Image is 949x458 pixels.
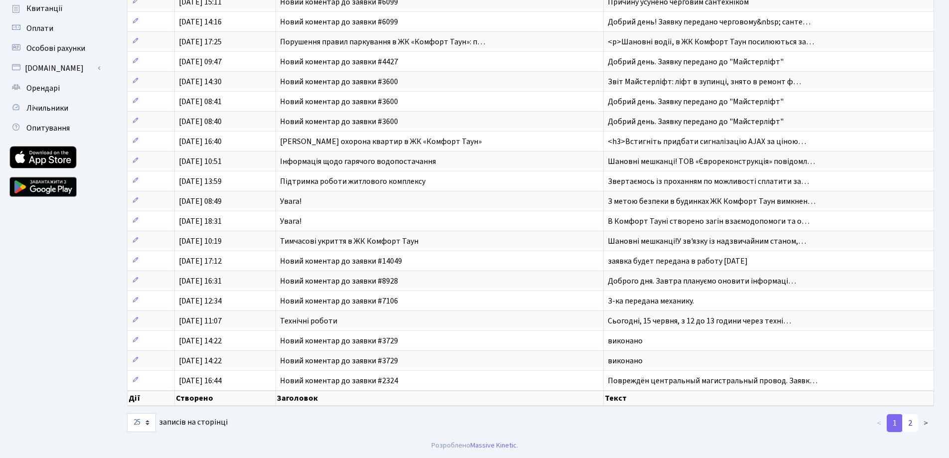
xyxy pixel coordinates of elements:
[26,83,60,94] span: Орендарі
[179,196,222,207] span: [DATE] 08:49
[179,176,222,187] span: [DATE] 13:59
[902,414,918,432] a: 2
[608,96,784,107] span: Добрий день. Заявку передано до "Майстерліфт"
[280,256,402,267] span: Новий коментар до заявки #14049
[608,355,643,366] span: виконано
[608,236,806,247] span: Шановні мешканці!У зв'язку із надзвичайним станом,…
[26,43,85,54] span: Особові рахунки
[608,196,815,207] span: З метою безпеки в будинках ЖК Комфорт Таун вимкнен…
[280,276,398,287] span: Новий коментар до заявки #8928
[608,16,811,27] span: Добрий день! Заявку передано черговому&nbsp; санте…
[179,16,222,27] span: [DATE] 14:16
[608,335,643,346] span: виконано
[179,236,222,247] span: [DATE] 10:19
[179,76,222,87] span: [DATE] 14:30
[280,196,301,207] span: Увага!
[280,296,398,306] span: Новий коментар до заявки #7106
[608,276,796,287] span: Доброго дня. Завтра плануємо оновити інформаці…
[608,76,801,87] span: Звіт Майстерліфт: ліфт в зупинці, знято в ремонт ф…
[127,413,156,432] select: записів на сторінці
[608,56,784,67] span: Добрий день. Заявку передано до "Майстерліфт"
[280,375,398,386] span: Новий коментар до заявки #2324
[608,36,814,47] span: <p>Шановні водії, в ЖК Комфорт Таун посилюються за…
[26,123,70,134] span: Опитування
[918,414,934,432] a: >
[604,391,934,406] th: Текст
[179,116,222,127] span: [DATE] 08:40
[608,256,748,267] span: заявка будет передана в работу [DATE]
[280,136,482,147] span: [PERSON_NAME] охорона квартир в ЖК «Комфорт Таун»
[280,96,398,107] span: Новий коментар до заявки #3600
[280,156,436,167] span: Інформація щодо гарячого водопостачання
[179,296,222,306] span: [DATE] 12:34
[179,375,222,386] span: [DATE] 16:44
[179,315,222,326] span: [DATE] 11:07
[175,391,276,406] th: Створено
[280,16,398,27] span: Новий коментар до заявки #6099
[127,413,228,432] label: записів на сторінці
[276,391,603,406] th: Заголовок
[5,78,105,98] a: Орендарі
[280,315,337,326] span: Технічні роботи
[608,375,817,386] span: Повреждён центральный магистральный провод. Заявк…
[26,23,53,34] span: Оплати
[280,56,398,67] span: Новий коментар до заявки #4427
[608,116,784,127] span: Добрий день. Заявку передано до "Майстерліфт"
[179,96,222,107] span: [DATE] 08:41
[608,216,810,227] span: В Комфорт Тауні створено загін взаємодопомоги та о…
[5,38,105,58] a: Особові рахунки
[179,36,222,47] span: [DATE] 17:25
[280,116,398,127] span: Новий коментар до заявки #3600
[179,136,222,147] span: [DATE] 16:40
[280,355,398,366] span: Новий коментар до заявки #3729
[470,440,517,451] a: Massive Kinetic
[128,391,175,406] th: Дії
[280,36,485,47] span: Порушення правил паркування в ЖК «Комфорт Таун»: п…
[280,335,398,346] span: Новий коментар до заявки #3729
[26,3,63,14] span: Квитанції
[608,315,791,326] span: Сьогодні, 15 червня, з 12 до 13 години через техні…
[280,216,301,227] span: Увага!
[5,98,105,118] a: Лічильники
[5,18,105,38] a: Оплати
[280,236,418,247] span: Тимчасові укриття в ЖК Комфорт Таун
[608,176,809,187] span: Звертаємось із проханням по можливості сплатити за…
[887,414,903,432] a: 1
[179,56,222,67] span: [DATE] 09:47
[608,296,694,306] span: З-ка передана механику.
[5,118,105,138] a: Опитування
[179,156,222,167] span: [DATE] 10:51
[26,103,68,114] span: Лічильники
[608,136,806,147] span: <h3>Встигніть придбати сигналізацію AJAX за ціною…
[431,440,518,451] div: Розроблено .
[608,156,815,167] span: Шановні мешканці! ТОВ «Єврореконструкція» повідомл…
[179,355,222,366] span: [DATE] 14:22
[179,256,222,267] span: [DATE] 17:12
[280,76,398,87] span: Новий коментар до заявки #3600
[179,276,222,287] span: [DATE] 16:31
[280,176,425,187] span: Підтримка роботи житлового комплексу
[5,58,105,78] a: [DOMAIN_NAME]
[179,216,222,227] span: [DATE] 18:31
[179,335,222,346] span: [DATE] 14:22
